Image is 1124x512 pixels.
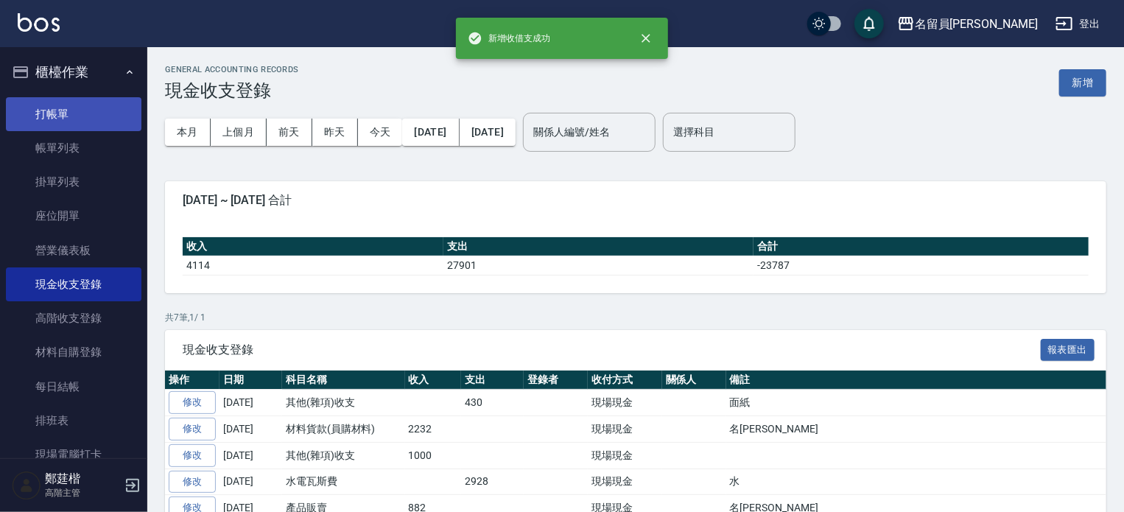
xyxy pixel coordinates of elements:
h3: 現金收支登錄 [165,80,299,101]
td: 材料貨款(員購材料) [282,416,405,443]
td: 現場現金 [588,442,662,469]
span: 新增收借支成功 [468,31,550,46]
a: 帳單列表 [6,131,141,165]
td: [DATE] [219,390,282,416]
button: 報表匯出 [1041,339,1095,362]
th: 日期 [219,371,282,390]
button: 本月 [165,119,211,146]
th: 登錄者 [524,371,588,390]
th: 操作 [165,371,219,390]
td: 名[PERSON_NAME] [726,416,1123,443]
th: 支出 [443,237,754,256]
td: 水電瓦斯費 [282,469,405,495]
h2: GENERAL ACCOUNTING RECORDS [165,65,299,74]
a: 營業儀表板 [6,234,141,267]
td: 其他(雜項)收支 [282,390,405,416]
div: 名留員[PERSON_NAME] [915,15,1038,33]
a: 現場電腦打卡 [6,438,141,471]
a: 現金收支登錄 [6,267,141,301]
a: 修改 [169,418,216,441]
button: [DATE] [402,119,459,146]
th: 收入 [405,371,462,390]
td: -23787 [754,256,1089,275]
td: 2928 [461,469,524,495]
th: 備註 [726,371,1123,390]
button: 櫃檯作業 [6,53,141,91]
td: 1000 [405,442,462,469]
th: 收付方式 [588,371,662,390]
a: 掛單列表 [6,165,141,199]
button: close [630,22,662,55]
span: 現金收支登錄 [183,343,1041,357]
button: 登出 [1050,10,1106,38]
td: [DATE] [219,469,282,495]
h5: 鄭莛楷 [45,471,120,486]
td: 面紙 [726,390,1123,416]
span: [DATE] ~ [DATE] 合計 [183,193,1089,208]
th: 收入 [183,237,443,256]
button: 昨天 [312,119,358,146]
a: 打帳單 [6,97,141,131]
td: 27901 [443,256,754,275]
button: [DATE] [460,119,516,146]
button: 名留員[PERSON_NAME] [891,9,1044,39]
td: 現場現金 [588,416,662,443]
th: 合計 [754,237,1089,256]
a: 高階收支登錄 [6,301,141,335]
button: 前天 [267,119,312,146]
a: 每日結帳 [6,370,141,404]
td: 2232 [405,416,462,443]
a: 修改 [169,444,216,467]
p: 共 7 筆, 1 / 1 [165,311,1106,324]
a: 新增 [1059,75,1106,89]
td: [DATE] [219,442,282,469]
td: [DATE] [219,416,282,443]
button: 新增 [1059,69,1106,97]
a: 報表匯出 [1041,342,1095,356]
img: Logo [18,13,60,32]
td: 430 [461,390,524,416]
a: 排班表 [6,404,141,438]
img: Person [12,471,41,500]
button: 今天 [358,119,403,146]
td: 水 [726,469,1123,495]
a: 修改 [169,391,216,414]
td: 現場現金 [588,469,662,495]
td: 其他(雜項)收支 [282,442,405,469]
th: 支出 [461,371,524,390]
a: 座位開單 [6,199,141,233]
td: 4114 [183,256,443,275]
button: 上個月 [211,119,267,146]
p: 高階主管 [45,486,120,499]
a: 材料自購登錄 [6,335,141,369]
th: 關係人 [662,371,726,390]
a: 修改 [169,471,216,494]
button: save [854,9,884,38]
th: 科目名稱 [282,371,405,390]
td: 現場現金 [588,390,662,416]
